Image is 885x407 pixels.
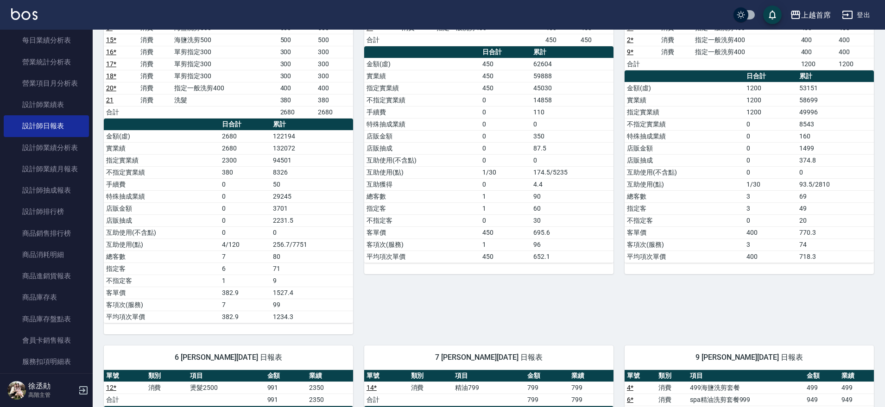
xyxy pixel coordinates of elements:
[104,119,353,323] table: a dense table
[4,244,89,265] a: 商品消耗明細
[531,166,613,178] td: 174.5/5235
[364,250,480,263] td: 平均項次單價
[307,370,353,382] th: 業績
[138,58,172,70] td: 消費
[480,190,531,202] td: 1
[271,130,353,142] td: 122194
[4,372,89,394] a: 單一服務項目查詢
[656,382,688,394] td: 消費
[375,353,602,362] span: 7 [PERSON_NAME][DATE] 日報表
[172,34,278,46] td: 海鹽洗剪500
[797,166,874,178] td: 0
[480,46,531,58] th: 日合計
[220,250,271,263] td: 7
[797,190,874,202] td: 69
[104,287,220,299] td: 客單價
[271,154,353,166] td: 94501
[453,382,525,394] td: 精油799
[364,106,480,118] td: 手續費
[364,166,480,178] td: 互助使用(點)
[220,263,271,275] td: 6
[625,106,744,118] td: 指定實業績
[265,382,307,394] td: 991
[625,130,744,142] td: 特殊抽成業績
[797,70,874,82] th: 累計
[172,70,278,82] td: 單剪指定300
[531,154,613,166] td: 0
[625,58,659,70] td: 合計
[316,70,353,82] td: 300
[104,214,220,226] td: 店販抽成
[104,10,353,119] table: a dense table
[271,214,353,226] td: 2231.5
[28,382,76,391] h5: 徐丞勛
[480,214,531,226] td: 0
[744,130,797,142] td: 0
[531,226,613,238] td: 695.6
[693,34,798,46] td: 指定一般洗剪400
[744,190,797,202] td: 3
[531,238,613,250] td: 96
[625,214,744,226] td: 不指定客
[28,391,76,399] p: 高階主管
[688,394,804,406] td: spa精油洗剪套餐999
[569,382,613,394] td: 799
[364,178,480,190] td: 互助獲得
[525,394,569,406] td: 799
[763,6,782,24] button: save
[836,46,874,58] td: 400
[104,178,220,190] td: 手續費
[271,142,353,154] td: 132072
[531,178,613,190] td: 4.4
[804,394,839,406] td: 949
[839,382,874,394] td: 499
[104,202,220,214] td: 店販金額
[625,370,656,382] th: 單號
[271,263,353,275] td: 71
[744,94,797,106] td: 1200
[265,370,307,382] th: 金額
[271,190,353,202] td: 29245
[625,154,744,166] td: 店販抽成
[104,142,220,154] td: 實業績
[271,250,353,263] td: 80
[138,82,172,94] td: 消費
[4,351,89,372] a: 服務扣項明細表
[797,250,874,263] td: 718.3
[688,370,804,382] th: 項目
[364,370,409,382] th: 單號
[364,142,480,154] td: 店販抽成
[4,137,89,158] a: 設計師業績分析表
[364,94,480,106] td: 不指定實業績
[625,94,744,106] td: 實業績
[531,142,613,154] td: 87.5
[797,226,874,238] td: 770.3
[220,178,271,190] td: 0
[525,370,569,382] th: 金額
[188,370,265,382] th: 項目
[188,382,265,394] td: 燙髮2500
[4,115,89,137] a: 設計師日報表
[453,370,525,382] th: 項目
[172,82,278,94] td: 指定一般洗剪400
[364,226,480,238] td: 客單價
[104,299,220,311] td: 客項次(服務)
[220,275,271,287] td: 1
[138,94,172,106] td: 消費
[104,250,220,263] td: 總客數
[316,94,353,106] td: 380
[146,370,188,382] th: 類別
[271,299,353,311] td: 99
[744,226,797,238] td: 400
[278,58,316,70] td: 300
[265,394,307,406] td: 991
[744,214,797,226] td: 0
[409,382,453,394] td: 消費
[220,154,271,166] td: 2300
[797,94,874,106] td: 58699
[104,226,220,238] td: 互助使用(不含點)
[531,118,613,130] td: 0
[625,178,744,190] td: 互助使用(點)
[409,370,453,382] th: 類別
[480,166,531,178] td: 1/30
